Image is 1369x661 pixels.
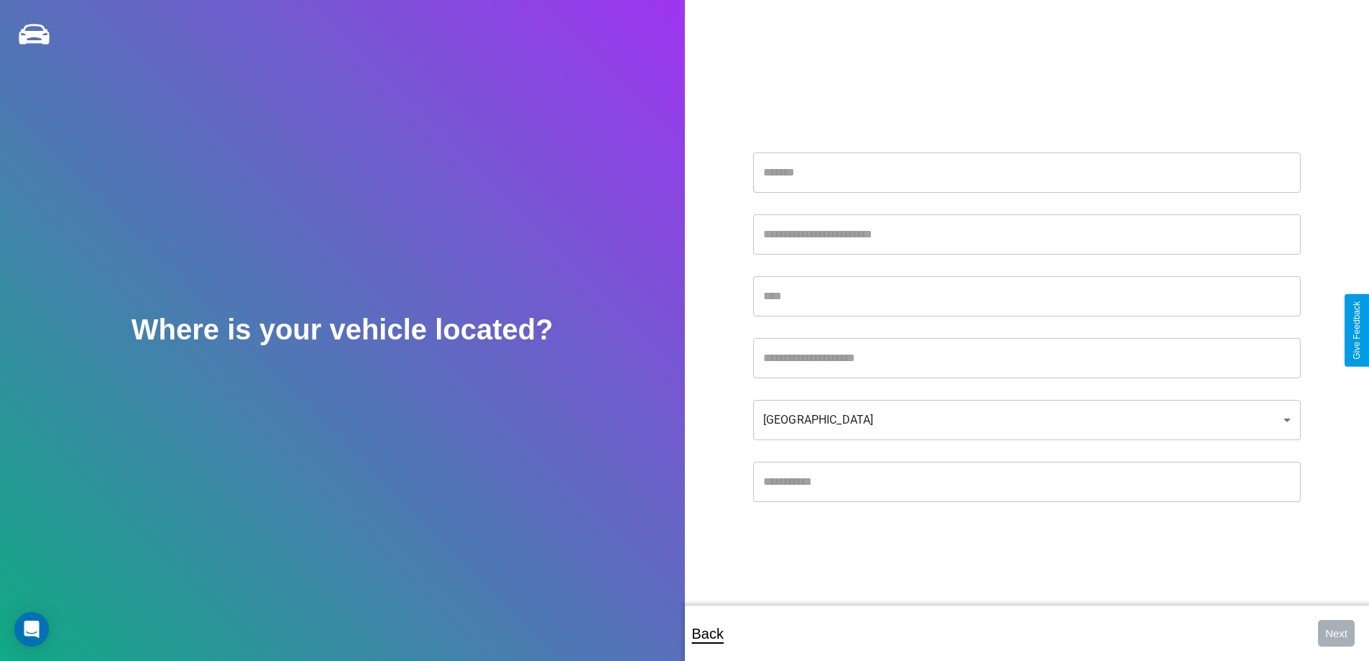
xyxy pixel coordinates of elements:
[14,612,49,647] div: Open Intercom Messenger
[753,400,1301,440] div: [GEOGRAPHIC_DATA]
[132,314,553,346] h2: Where is your vehicle located?
[1318,620,1355,647] button: Next
[692,621,724,647] p: Back
[1352,301,1362,360] div: Give Feedback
